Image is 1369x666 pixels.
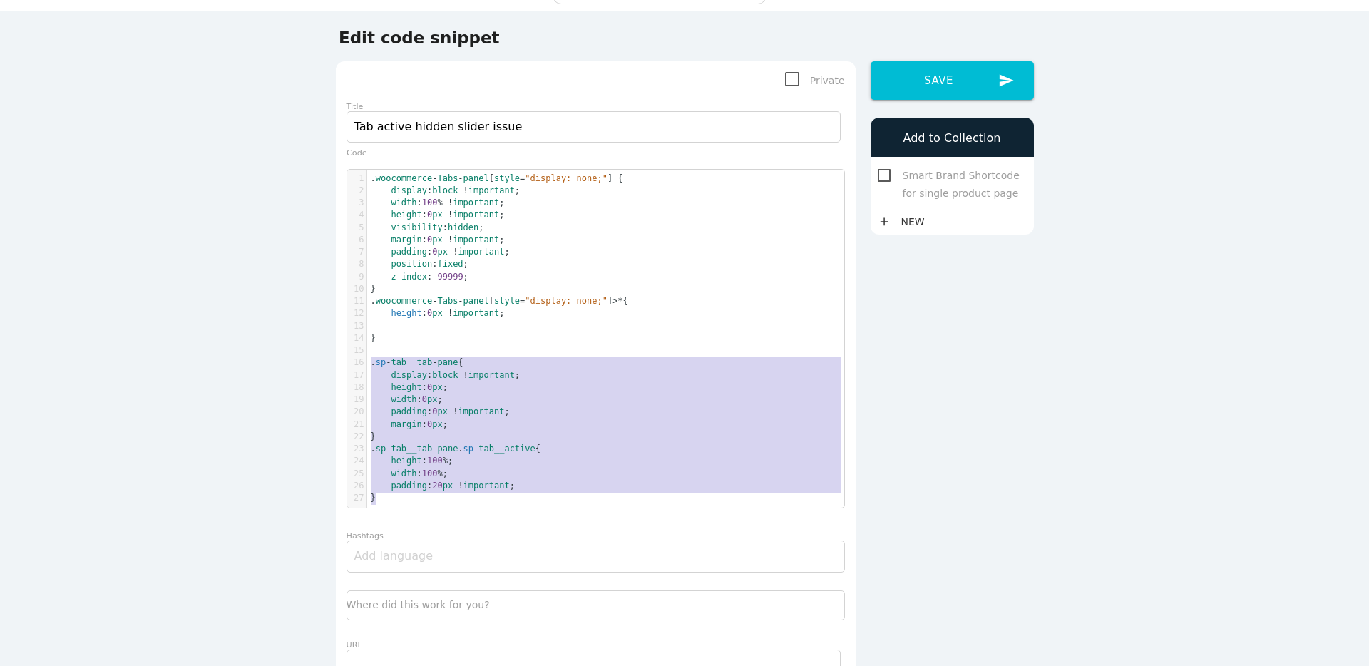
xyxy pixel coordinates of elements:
span: important [453,235,499,245]
span: px [432,382,442,392]
span: Tabs [437,296,458,306]
span: important [463,481,510,491]
span: . [ ] { [371,173,623,183]
span: 99999 [437,272,463,282]
span: important [458,406,504,416]
span: important [468,185,515,195]
span: fixed [437,259,463,269]
span: 0 [427,235,432,245]
span: tab__active [478,444,535,454]
span: 100 [422,468,438,478]
span: block [432,185,458,195]
div: 2 [347,185,366,197]
div: 11 [347,295,366,307]
span: = [520,296,525,306]
span: Private [785,72,845,90]
div: 21 [347,419,366,431]
span: 0 [432,247,437,257]
span: px [443,481,453,491]
span: "display: none;" [525,296,607,306]
div: 14 [347,332,366,344]
span: height [391,308,421,318]
span: : ; [371,259,468,269]
span: : ; [371,198,505,208]
span: : ; [371,468,448,478]
div: 6 [347,234,366,246]
span: px [427,394,437,404]
span: : ; [371,406,510,416]
div: 17 [347,369,366,381]
span: - [458,173,463,183]
span: px [432,308,442,318]
span: margin [391,235,421,245]
div: 22 [347,431,366,443]
span: : ; [371,481,515,491]
span: : ; [371,394,443,404]
span: width [391,198,416,208]
span: : ; [371,419,448,429]
span: - [432,296,437,306]
span: style [494,296,520,306]
span: ! [453,247,458,257]
div: 20 [347,406,366,418]
span: = [520,173,525,183]
span: important [453,308,499,318]
span: position [391,259,432,269]
span: hidden [448,222,478,232]
span: index [401,272,427,282]
span: woocommerce [376,296,432,306]
span: : ; [371,210,505,220]
span: "display: none;" [525,173,607,183]
span: margin [391,419,421,429]
div: 18 [347,381,366,394]
span: 0 [427,210,432,220]
label: Where did this work for you? [347,599,490,610]
div: 1 [347,173,366,185]
div: 27 [347,492,366,504]
span: } [371,284,376,294]
span: important [453,198,499,208]
div: 5 [347,222,366,234]
span: pane [437,444,458,454]
span: panel [463,296,489,306]
span: width [391,394,416,404]
span: padding [391,247,427,257]
span: . [ ] { [371,296,628,306]
span: : ; [371,247,510,257]
span: display [391,370,427,380]
span: important [468,370,515,380]
span: - [396,272,401,282]
div: 13 [347,320,366,332]
label: URL [347,640,362,650]
span: : ; [371,185,521,195]
span: - [432,173,437,183]
span: - [458,296,463,306]
span: - [432,444,437,454]
div: 16 [347,357,366,369]
a: addNew [878,209,932,235]
span: } [371,333,376,343]
i: add [878,209,891,235]
div: 24 [347,455,366,467]
span: % [437,468,442,478]
span: - [432,272,437,282]
label: Title [347,102,364,111]
span: pane [437,357,458,367]
span: : ; [371,370,521,380]
span: 0 [432,406,437,416]
span: : ; [371,222,484,232]
span: padding [391,481,427,491]
span: 100 [422,198,438,208]
span: ! [463,370,468,380]
div: 8 [347,258,366,270]
span: tab__tab [391,444,432,454]
div: 19 [347,394,366,406]
span: 0 [422,394,427,404]
span: visibility [391,222,442,232]
span: width [391,468,416,478]
span: px [432,419,442,429]
span: height [391,456,421,466]
span: block [432,370,458,380]
span: sp [376,444,386,454]
label: Code [347,148,367,158]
